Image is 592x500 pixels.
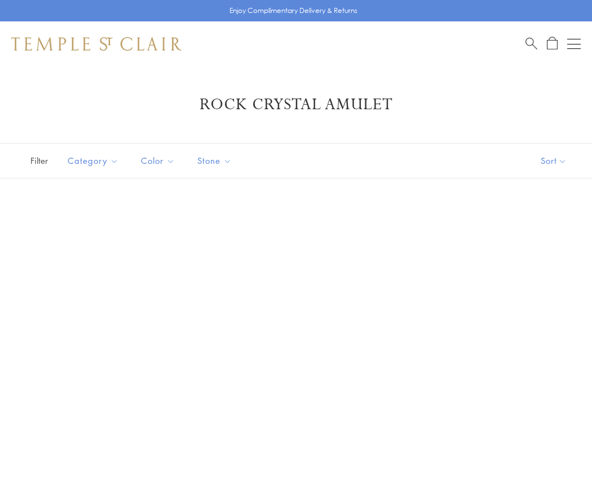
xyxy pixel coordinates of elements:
[515,144,592,178] button: Show sort by
[59,148,127,173] button: Category
[229,5,357,16] p: Enjoy Complimentary Delivery & Returns
[547,37,558,51] a: Open Shopping Bag
[132,148,183,173] button: Color
[192,154,240,168] span: Stone
[525,37,537,51] a: Search
[189,148,240,173] button: Stone
[11,37,182,51] img: Temple St. Clair
[567,37,581,51] button: Open navigation
[62,154,127,168] span: Category
[135,154,183,168] span: Color
[28,95,564,115] h1: Rock Crystal Amulet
